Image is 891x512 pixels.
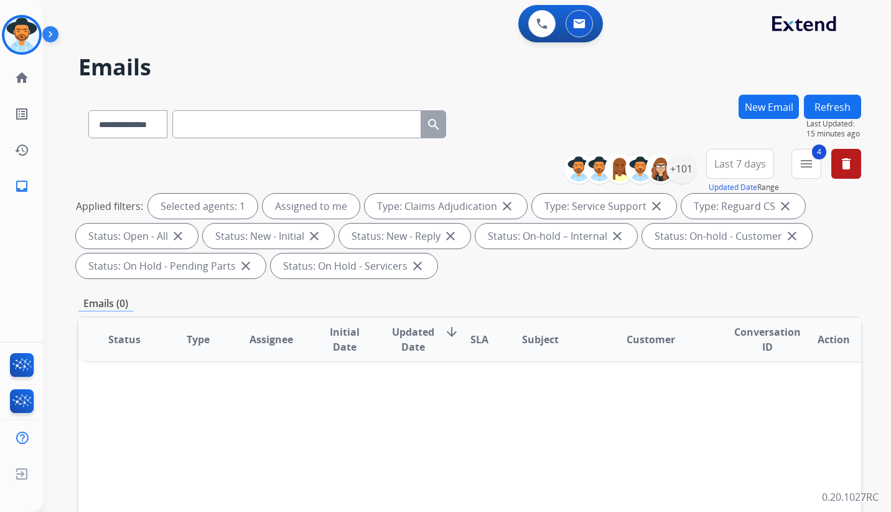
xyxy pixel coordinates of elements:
span: Customer [627,332,675,347]
mat-icon: list_alt [14,107,29,121]
span: Initial Date [319,325,371,354]
span: Subject [522,332,559,347]
span: 15 minutes ago [806,129,861,139]
h2: Emails [78,55,861,80]
span: SLA [470,332,488,347]
button: Updated Date [709,183,757,192]
mat-icon: menu [799,156,814,171]
p: Emails (0) [78,296,133,311]
mat-icon: close [649,199,664,214]
mat-icon: close [410,258,425,273]
button: Last 7 days [706,149,774,179]
mat-icon: close [610,229,625,244]
button: New Email [739,95,799,119]
button: 4 [791,149,821,179]
div: Status: On-hold - Customer [642,224,812,249]
p: Applied filters: [76,199,143,214]
span: Updated Date [392,325,434,354]
mat-icon: close [500,199,515,214]
mat-icon: home [14,70,29,85]
mat-icon: delete [839,156,854,171]
div: Status: On Hold - Servicers [271,254,437,278]
mat-icon: close [307,229,322,244]
mat-icon: history [14,143,29,158]
mat-icon: close [778,199,793,214]
span: Conversation ID [734,325,801,354]
mat-icon: close [785,229,800,244]
span: 4 [812,145,826,159]
span: Range [709,182,779,192]
div: Status: Open - All [76,224,198,249]
mat-icon: search [426,117,441,132]
div: Type: Service Support [532,194,676,219]
div: Status: On Hold - Pending Parts [76,254,266,278]
span: Last Updated: [806,119,861,129]
mat-icon: close [443,229,458,244]
div: Status: On-hold – Internal [475,224,637,249]
span: Status [108,332,141,347]
mat-icon: inbox [14,179,29,194]
div: Type: Claims Adjudication [365,194,527,219]
th: Action [788,318,861,361]
div: Assigned to me [263,194,360,219]
mat-icon: close [170,229,185,244]
span: Last 7 days [714,161,766,166]
mat-icon: arrow_downward [444,325,459,339]
img: avatar [4,17,39,52]
span: Assignee [250,332,293,347]
div: Status: New - Initial [203,224,334,249]
div: +101 [666,154,696,184]
button: Refresh [804,95,861,119]
div: Status: New - Reply [339,224,470,249]
div: Type: Reguard CS [681,194,805,219]
mat-icon: close [238,258,253,273]
span: Type [187,332,210,347]
p: 0.20.1027RC [822,490,879,505]
div: Selected agents: 1 [148,194,258,219]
